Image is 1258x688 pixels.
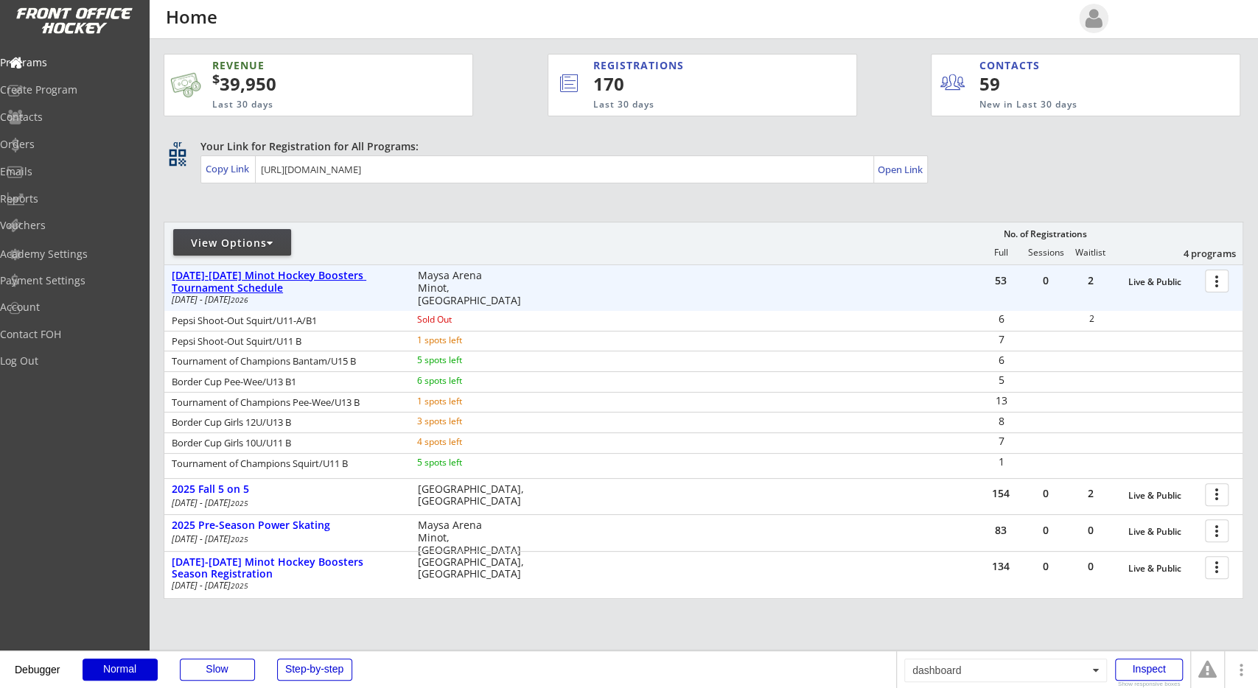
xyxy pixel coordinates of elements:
div: qr [168,139,186,149]
div: Tournament of Champions Bantam/U15 B [172,357,397,366]
div: 0 [1069,525,1113,536]
div: [DATE] - [DATE] [172,295,397,304]
em: 2025 [231,534,248,544]
div: Live & Public [1128,564,1198,574]
div: 6 spots left [417,376,512,385]
div: Live & Public [1128,491,1198,501]
div: 4 programs [1159,247,1236,260]
div: 1 [979,457,1023,467]
div: 0 [1024,525,1068,536]
div: 4 spots left [417,438,512,446]
div: [DATE] - [DATE] [172,499,397,508]
div: 6 [979,314,1023,324]
div: Full [979,248,1024,258]
div: Tournament of Champions Pee-Wee/U13 B [172,398,397,407]
div: REVENUE [212,58,401,73]
div: dashboard [904,659,1107,682]
div: Sessions [1024,248,1069,258]
div: 5 spots left [417,356,512,365]
div: Live & Public [1128,277,1198,287]
div: 59 [979,71,1070,96]
div: 6 [979,355,1023,365]
em: 2026 [231,295,248,305]
div: [DATE]-[DATE] Minot Hockey Boosters Season Registration [172,556,402,581]
div: 2025 Pre-Season Power Skating [172,519,402,532]
div: 0 [1024,275,1068,286]
button: more_vert [1205,519,1229,542]
div: CONTACTS [979,58,1046,73]
div: View Options [173,236,291,250]
div: 134 [979,561,1023,572]
div: 1 spots left [417,336,512,345]
div: Inspect [1115,659,1183,681]
div: 2 [1070,315,1114,323]
div: [DATE] - [DATE] [172,535,397,544]
div: Step-by-step [277,659,352,681]
div: 13 [979,396,1023,406]
div: Sold Out [417,315,512,324]
button: more_vert [1205,556,1229,579]
div: 170 [593,71,808,96]
div: 0 [1024,488,1068,499]
div: 0 [1069,561,1113,572]
div: 3 spots left [417,417,512,426]
div: Normal [83,659,158,681]
div: 5 [979,375,1023,385]
div: 0 [1024,561,1068,572]
div: [DATE]-[DATE] Minot Hockey Boosters Tournament Schedule [172,270,402,295]
div: Border Cup Pee-Wee/U13 B1 [172,377,397,387]
div: Border Cup Girls 12U/U13 B [172,418,397,427]
div: Pepsi Shoot-Out Squirt/U11-A/B1 [172,316,397,326]
div: 83 [979,525,1023,536]
div: [GEOGRAPHIC_DATA], [GEOGRAPHIC_DATA] [417,483,533,508]
div: 2 [1069,275,1113,286]
div: 154 [979,488,1023,499]
div: Your Link for Registration for All Programs: [200,139,1198,154]
div: [DATE] - [DATE] [172,581,397,590]
button: qr_code [167,147,189,169]
div: Waitlist [1069,248,1113,258]
div: Debugger [15,651,60,675]
div: 2025 Fall 5 on 5 [172,483,402,496]
div: 1 spots left [417,397,512,406]
button: more_vert [1205,270,1229,292]
button: more_vert [1205,483,1229,506]
div: Slow [180,659,255,681]
div: 5 spots left [417,458,512,467]
div: Border Cup Girls 10U/U11 B [172,438,397,448]
div: Show responsive boxes [1115,681,1183,687]
div: 7 [979,436,1023,446]
div: Last 30 days [212,99,401,111]
div: 7 [979,334,1023,345]
div: 8 [979,416,1023,427]
div: Maysa Arena Minot, [GEOGRAPHIC_DATA] [417,519,533,556]
sup: $ [212,70,220,88]
div: Open Link [878,164,924,176]
div: 2 [1069,488,1113,499]
div: Maysa Arena Minot, [GEOGRAPHIC_DATA] [417,270,533,306]
div: REGISTRATIONS [593,58,789,73]
div: Last 30 days [593,99,797,111]
div: New in Last 30 days [979,99,1172,111]
div: Tournament of Champions Squirt/U11 B [172,459,397,468]
div: 39,950 [212,71,427,96]
a: Open Link [878,159,924,180]
div: Live & Public [1128,527,1198,537]
div: No. of Registrations [1000,229,1091,239]
em: 2025 [231,498,248,508]
div: Copy Link [206,162,252,175]
div: [GEOGRAPHIC_DATA], [GEOGRAPHIC_DATA] [417,556,533,581]
em: 2025 [231,580,248,591]
div: Pepsi Shoot-Out Squirt/U11 B [172,337,397,346]
div: 53 [979,275,1023,286]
